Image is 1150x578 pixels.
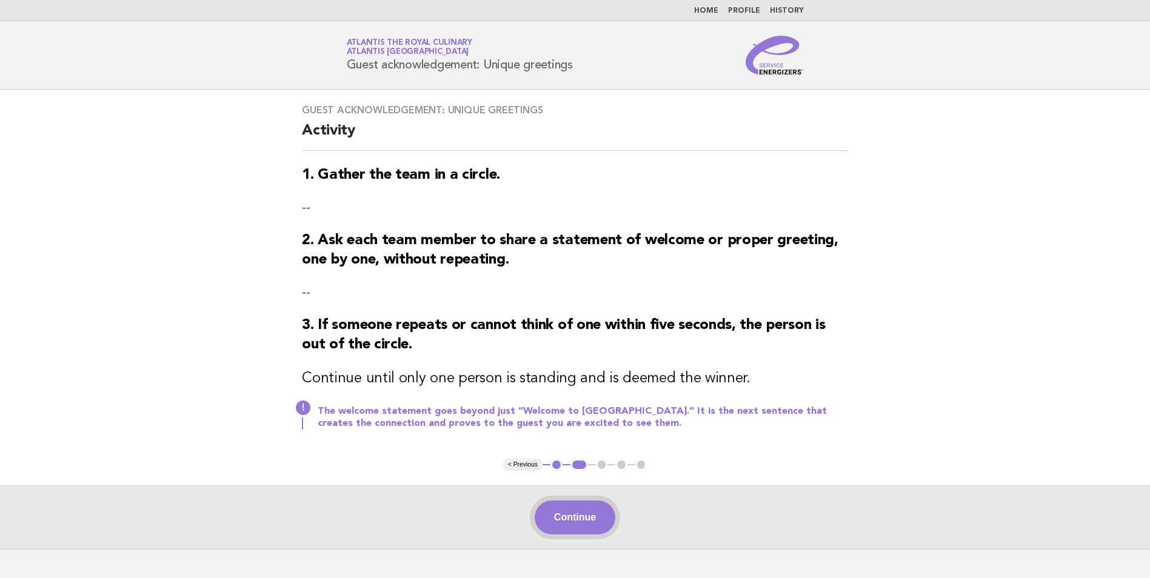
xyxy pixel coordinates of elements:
span: Atlantis [GEOGRAPHIC_DATA] [347,48,469,56]
p: -- [302,284,848,301]
a: Profile [728,7,760,15]
button: Continue [535,500,615,534]
a: Atlantis the Royal CulinaryAtlantis [GEOGRAPHIC_DATA] [347,39,472,56]
h1: Guest acknowledgement: Unique greetings [347,39,573,71]
button: 1 [550,459,563,471]
strong: 3. If someone repeats or cannot think of one within five seconds, the person is out of the circle. [302,318,825,352]
p: The welcome statement goes beyond just "Welcome to [GEOGRAPHIC_DATA]." It is the next sentence th... [318,405,848,430]
h2: Activity [302,121,848,151]
a: History [770,7,804,15]
button: < Previous [503,459,543,471]
a: Home [694,7,718,15]
img: Service Energizers [746,36,804,75]
h3: Continue until only one person is standing and is deemed the winner. [302,369,848,388]
p: -- [302,199,848,216]
strong: 2. Ask each team member to share a statement of welcome or proper greeting, one by one, without r... [302,233,838,267]
strong: 1. Gather the team in a circle. [302,168,500,182]
button: 2 [570,459,588,471]
h3: Guest acknowledgement: Unique greetings [302,104,848,116]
